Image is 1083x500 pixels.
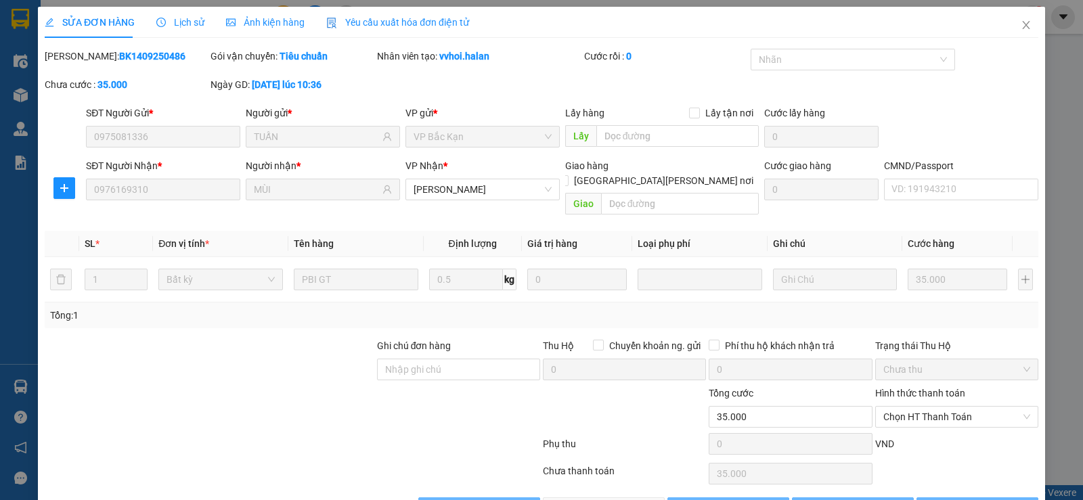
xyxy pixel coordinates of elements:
[414,127,552,147] span: VP Bắc Kạn
[596,125,759,147] input: Dọc đường
[382,132,392,141] span: user
[764,126,879,147] input: Cước lấy hàng
[294,238,334,249] span: Tên hàng
[449,238,497,249] span: Định lượng
[584,49,747,64] div: Cước rồi :
[45,77,208,92] div: Chưa cước :
[45,49,208,64] div: [PERSON_NAME]:
[45,17,135,28] span: SỬA ĐƠN HÀNG
[543,340,574,351] span: Thu Hộ
[45,18,54,27] span: edit
[1021,20,1032,30] span: close
[377,340,451,351] label: Ghi chú đơn hàng
[252,79,322,90] b: [DATE] lúc 10:36
[326,17,469,28] span: Yêu cầu xuất hóa đơn điện tử
[246,106,400,120] div: Người gửi
[565,108,604,118] span: Lấy hàng
[156,18,166,27] span: clock-circle
[626,51,632,62] b: 0
[254,129,380,144] input: Tên người gửi
[86,106,240,120] div: SĐT Người Gửi
[875,338,1038,353] div: Trạng thái Thu Hộ
[86,158,240,173] div: SĐT Người Nhận
[565,160,609,171] span: Giao hàng
[156,17,204,28] span: Lịch sử
[439,51,489,62] b: vvhoi.halan
[569,173,759,188] span: [GEOGRAPHIC_DATA][PERSON_NAME] nơi
[50,308,419,323] div: Tổng: 1
[764,160,831,171] label: Cước giao hàng
[720,338,840,353] span: Phí thu hộ khách nhận trả
[226,17,305,28] span: Ảnh kiện hàng
[883,359,1030,380] span: Chưa thu
[764,179,879,200] input: Cước giao hàng
[884,158,1038,173] div: CMND/Passport
[908,238,954,249] span: Cước hàng
[883,407,1030,427] span: Chọn HT Thanh Toán
[527,269,627,290] input: 0
[97,79,127,90] b: 35.000
[211,49,374,64] div: Gói vận chuyển:
[158,238,209,249] span: Đơn vị tính
[167,269,275,290] span: Bất kỳ
[773,269,898,290] input: Ghi Chú
[875,388,965,399] label: Hình thức thanh toán
[601,193,759,214] input: Dọc đường
[294,269,418,290] input: VD: Bàn, Ghế
[1018,269,1033,290] button: plus
[246,158,400,173] div: Người nhận
[764,108,825,118] label: Cước lấy hàng
[632,231,768,257] th: Loại phụ phí
[875,438,894,449] span: VND
[565,125,596,147] span: Lấy
[85,238,95,249] span: SL
[377,49,582,64] div: Nhân viên tạo:
[53,177,75,199] button: plus
[377,359,540,380] input: Ghi chú đơn hàng
[405,160,443,171] span: VP Nhận
[382,185,392,194] span: user
[280,51,328,62] b: Tiêu chuẩn
[503,269,516,290] span: kg
[541,463,707,487] div: Chưa thanh toán
[768,231,903,257] th: Ghi chú
[908,269,1007,290] input: 0
[326,18,337,28] img: icon
[119,51,185,62] b: BK1409250486
[1007,7,1045,45] button: Close
[405,106,560,120] div: VP gửi
[709,388,753,399] span: Tổng cước
[604,338,706,353] span: Chuyển khoản ng. gửi
[565,193,601,214] span: Giao
[527,238,577,249] span: Giá trị hàng
[211,77,374,92] div: Ngày GD:
[50,269,72,290] button: delete
[254,182,380,197] input: Tên người nhận
[541,436,707,460] div: Phụ thu
[414,179,552,200] span: VP Hoàng Gia
[226,18,236,27] span: picture
[700,106,759,120] span: Lấy tận nơi
[54,183,74,194] span: plus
